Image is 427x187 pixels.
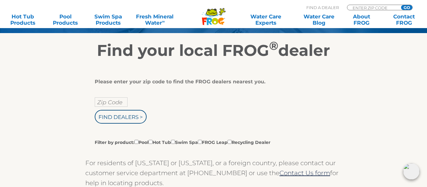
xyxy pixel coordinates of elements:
[228,140,232,144] input: Filter by product:PoolHot TubSwim SpaFROG LeapRecycling Dealer
[239,13,293,26] a: Water CareExperts
[279,169,330,177] a: Contact Us form
[49,13,82,26] a: PoolProducts
[388,13,421,26] a: ContactFROG
[306,5,339,10] p: Find A Dealer
[269,39,278,53] sup: ®
[148,140,153,144] input: Filter by product:PoolHot TubSwim SpaFROG LeapRecycling Dealer
[95,139,270,145] label: Filter by product: Pool Hot Tub Swim Spa FROG Leap Recycling Dealer
[134,140,138,144] input: Filter by product:PoolHot TubSwim SpaFROG LeapRecycling Dealer
[162,19,165,24] sup: ∞
[403,163,419,180] img: openIcon
[352,5,394,10] input: Zip Code Form
[401,5,412,10] input: GO
[6,13,39,26] a: Hot TubProducts
[302,13,335,26] a: Water CareBlog
[198,140,202,144] input: Filter by product:PoolHot TubSwim SpaFROG LeapRecycling Dealer
[21,41,406,60] h2: Find your local FROG dealer
[95,79,328,85] div: Please enter your zip code to find the FROG dealers nearest you.
[345,13,378,26] a: AboutFROG
[92,13,125,26] a: Swim SpaProducts
[95,110,147,124] input: Find Dealers >
[171,140,175,144] input: Filter by product:PoolHot TubSwim SpaFROG LeapRecycling Dealer
[134,13,176,26] a: Fresh MineralWater∞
